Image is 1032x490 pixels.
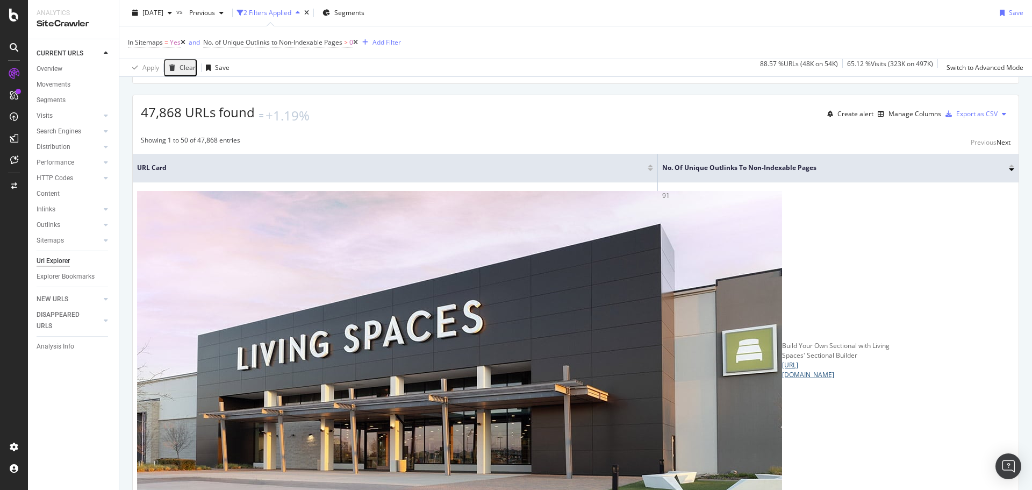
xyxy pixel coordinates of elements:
span: No. of Unique Outlinks to Non-Indexable Pages [662,163,993,173]
a: Inlinks [37,204,101,215]
div: Showing 1 to 50 of 47,868 entries [141,136,240,148]
button: Save [995,4,1023,22]
div: Save [1009,8,1023,17]
span: > [344,38,348,47]
a: Distribution [37,141,101,153]
div: Outlinks [37,219,60,231]
div: Apply [142,63,159,72]
div: Inlinks [37,204,55,215]
span: No. of Unique Outlinks to Non-Indexable Pages [203,38,342,47]
div: Visits [37,110,53,122]
div: Overview [37,63,62,75]
button: Manage Columns [873,108,941,120]
a: DISAPPEARED URLS [37,309,101,332]
span: Yes [170,35,181,50]
span: Previous [185,8,215,17]
button: Add Filter [358,36,401,49]
button: Apply [128,59,159,76]
a: Search Engines [37,126,101,137]
a: Content [37,188,111,200]
div: Previous [971,138,997,147]
a: Outlinks [37,219,101,231]
div: 65.12 % Visits ( 323K on 497K ) [847,59,933,76]
div: Save [215,63,230,72]
button: Clear [164,59,197,76]
a: Visits [37,110,101,122]
div: NEW URLS [37,294,68,305]
span: 0 [349,35,353,50]
button: 2 Filters Applied [237,4,304,22]
a: Performance [37,157,101,168]
div: Performance [37,157,74,168]
div: DISAPPEARED URLS [37,309,91,332]
div: Url Explorer [37,255,70,267]
div: Search Engines [37,126,81,137]
div: SiteCrawler [37,18,110,30]
a: NEW URLS [37,294,101,305]
span: vs [176,7,185,16]
a: [URL][DOMAIN_NAME] [782,360,834,380]
div: Explorer Bookmarks [37,271,95,282]
a: Url Explorer [37,255,111,267]
button: Save [202,59,230,76]
span: URL Card [137,163,645,173]
a: Analysis Info [37,341,111,352]
div: Export as CSV [956,109,998,118]
div: Movements [37,79,70,90]
a: Overview [37,63,111,75]
div: Content [37,188,60,200]
button: Create alert [823,105,873,123]
button: Segments [318,4,369,22]
div: 2 Filters Applied [243,8,291,17]
div: CURRENT URLS [37,48,83,59]
div: Switch to Advanced Mode [947,63,1023,72]
div: Add Filter [372,38,401,47]
div: Analytics [37,9,110,18]
div: HTTP Codes [37,173,73,184]
div: and [189,38,200,47]
div: Manage Columns [888,109,941,118]
button: and [185,37,203,47]
button: Switch to Advanced Mode [942,59,1023,76]
button: [DATE] [128,4,176,22]
div: Open Intercom Messenger [995,453,1021,479]
a: Sitemaps [37,235,101,246]
a: Segments [37,95,111,106]
button: Previous [185,4,228,22]
a: Explorer Bookmarks [37,271,111,282]
div: Create alert [837,109,873,118]
div: 88.57 % URLs ( 48K on 54K ) [760,59,838,76]
button: Previous [971,136,997,148]
button: Next [997,136,1010,148]
span: Segments [334,8,364,17]
div: times [304,10,309,16]
span: = [164,38,168,47]
img: Equal [259,114,263,117]
div: +1.19% [266,106,310,125]
span: In Sitemaps [128,38,163,47]
a: CURRENT URLS [37,48,101,59]
span: 47,868 URLs found [141,103,255,121]
a: HTTP Codes [37,173,101,184]
div: Analysis Info [37,341,74,352]
div: Segments [37,95,66,106]
div: 91 [662,191,1014,201]
div: Next [997,138,1010,147]
span: 2025 Oct. 1st [142,8,163,17]
div: Distribution [37,141,70,153]
button: Export as CSV [941,105,998,123]
div: Sitemaps [37,235,64,246]
div: Build Your Own Sectional with Living Spaces' Sectional Builder [782,341,890,360]
div: Clear [180,63,196,72]
a: Movements [37,79,111,90]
